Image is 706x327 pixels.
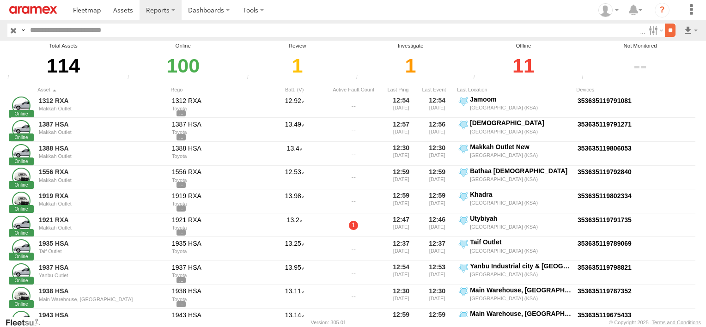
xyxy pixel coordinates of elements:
span: View Asset Details to show all tags [176,182,186,188]
div: 12:30 [DATE] [421,286,453,308]
div: 12:47 [DATE] [385,214,417,236]
div: Version: 305.01 [311,320,346,325]
div: 13.11 [267,286,322,308]
label: Search Query [19,24,27,37]
div: 1921 RXA [172,216,262,224]
div: Makkah Outlet [39,106,165,111]
a: 1935 HSA [39,239,165,248]
div: 1919 RXA [172,192,262,200]
div: Taif Outlet [470,238,571,246]
label: Click to View Event Location [457,238,572,260]
div: Toyota [172,272,262,278]
div: 12:30 [DATE] [385,286,417,308]
span: View Asset Details to show all tags [176,134,186,140]
a: 1919 RXA [39,192,165,200]
div: Investigate [353,42,468,50]
div: Toyota [172,129,262,135]
label: Click to View Event Location [457,190,572,212]
div: Click to filter by Offline [470,50,576,82]
span: View Asset Details to show all tags [176,206,186,212]
i: ? [655,3,669,18]
a: 1387 HSA [39,120,165,128]
div: 12:56 [DATE] [421,119,453,141]
span: View Asset Details to show all tags [176,110,186,116]
div: 13.2 [267,214,322,236]
div: Makkah Outlet [39,153,165,159]
label: Click to View Event Location [457,214,572,236]
a: Click to View Asset Details [12,97,30,115]
label: Search Filter Options [645,24,665,37]
div: Toyota [172,225,262,230]
div: Main Warehouse, [GEOGRAPHIC_DATA] [470,286,571,294]
div: 12:37 [DATE] [385,238,417,260]
div: 12:53 [DATE] [421,262,453,284]
div: Zeeshan Nadeem [595,3,622,17]
div: 13.25 [267,238,322,260]
span: View Asset Details to show all tags [176,301,186,307]
a: Click to View Device Details [578,264,632,271]
a: Click to View Device Details [578,240,632,247]
div: 12:54 [DATE] [385,95,417,117]
a: Click to View Asset Details [12,168,30,186]
div: 13.95 [267,262,322,284]
a: 1921 RXA [39,216,165,224]
div: Toyota [172,177,262,183]
a: Click to View Asset Details [12,239,30,258]
div: 13.49 [267,119,322,141]
div: Main Warehouse, [GEOGRAPHIC_DATA] [470,309,571,318]
div: Toyota [172,297,262,302]
div: Toyota [172,248,262,254]
div: Click to filter by Not Monitored [579,50,701,82]
div: [GEOGRAPHIC_DATA] (KSA) [470,295,571,302]
div: 12:59 [DATE] [421,190,453,212]
div: Assets that have not communicated at least once with the server in the last 48hrs [470,75,484,82]
div: [GEOGRAPHIC_DATA] (KSA) [470,248,571,254]
div: Bathaa [DEMOGRAPHIC_DATA] [470,167,571,175]
a: Click to View Asset Details [12,287,30,305]
div: Offline [470,42,576,50]
label: Click to View Event Location [457,119,572,141]
div: 114 [5,50,122,82]
div: Main Warehouse, [GEOGRAPHIC_DATA] [39,297,165,302]
div: Khadra [470,190,571,199]
img: aramex-logo.svg [9,6,57,14]
div: Total number of Enabled and Paused Assets [5,75,18,82]
a: Click to View Device Details [578,216,632,224]
a: Terms and Conditions [652,320,701,325]
a: Click to View Device Details [578,287,632,295]
div: Click to Sort [385,86,417,93]
div: [DEMOGRAPHIC_DATA] [470,119,571,127]
div: Click to Sort [37,86,167,93]
div: 12:46 [DATE] [421,214,453,236]
div: 12:37 [DATE] [421,238,453,260]
div: Click to Sort [421,86,453,93]
div: © Copyright 2025 - [609,320,701,325]
a: Click to View Asset Details [12,120,30,139]
div: Assets that have not communicated with the server in the last 24hrs [353,75,367,82]
div: 13.4 [267,143,322,165]
div: The health of these assets types is not monitored. [579,75,593,82]
div: Review [244,42,351,50]
div: Jamoom [470,95,571,103]
div: Active Fault Count [326,86,381,93]
div: [GEOGRAPHIC_DATA] (KSA) [470,128,571,135]
div: Click to Sort [170,86,263,93]
div: 12.92 [267,95,322,117]
a: Click to View Asset Details [12,144,30,163]
a: Click to View Asset Details [12,216,30,234]
span: View Asset Details to show all tags [176,230,186,236]
a: 1943 HSA [39,311,165,319]
div: [GEOGRAPHIC_DATA] (KSA) [470,104,571,111]
a: Click to View Device Details [578,121,632,128]
label: Click to View Event Location [457,286,572,308]
div: Batt. (V) [267,86,322,93]
a: Click to View Device Details [578,97,632,104]
div: 12.53 [267,167,322,189]
div: 12:30 [DATE] [385,143,417,165]
a: Visit our Website [5,318,48,327]
a: 1937 HSA [39,263,165,272]
div: Online [125,42,242,50]
label: Export results as... [683,24,699,37]
div: Yanbu Industrial city & [GEOGRAPHIC_DATA] [470,262,571,270]
div: Toyota [172,201,262,206]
